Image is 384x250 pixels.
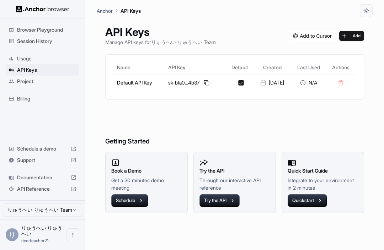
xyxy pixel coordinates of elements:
[288,167,358,175] h2: Quick Start Guide
[6,93,79,104] div: Billing
[6,154,79,166] div: Support
[257,79,288,86] div: [DATE]
[288,176,358,191] p: Integrate to your environment in 2 minutes
[17,78,76,85] span: Project
[66,228,79,241] button: Open menu
[17,38,76,45] span: Session History
[17,26,76,33] span: Browser Playground
[105,26,216,38] h1: API Keys
[21,238,52,243] span: riverteacher212@gmail.com
[105,108,364,147] h6: Getting Started
[97,7,113,15] p: Anchor
[6,76,79,87] div: Project
[6,24,79,36] div: Browser Playground
[254,60,291,75] th: Created
[168,78,223,87] div: sk-bfa0...4b37
[6,172,79,183] div: Documentation
[199,176,270,191] p: Through our interactive API reference
[294,79,324,86] div: N/A
[339,31,364,41] button: Add
[16,6,69,12] img: Anchor Logo
[114,60,165,75] th: Name
[111,167,182,175] h2: Book a Demo
[226,60,254,75] th: Default
[105,38,216,46] p: Manage API keys for りゅうへい りゅうへい Team
[17,66,76,74] span: API Keys
[17,95,76,102] span: Billing
[6,64,79,76] div: API Keys
[114,75,165,91] td: Default API Key
[288,194,327,207] button: Quickstart
[17,145,68,152] span: Schedule a demo
[97,7,141,15] nav: breadcrumb
[17,157,68,164] span: Support
[6,143,79,154] div: Schedule a demo
[21,225,62,237] span: りゅうへい りゅうへい
[17,174,68,181] span: Documentation
[199,194,240,207] button: Try the API
[6,36,79,47] div: Session History
[6,228,18,241] div: り
[291,60,326,75] th: Last Used
[121,7,141,15] p: API Keys
[111,194,148,207] button: Schedule
[6,183,79,195] div: API Reference
[326,60,355,75] th: Actions
[290,31,335,41] img: Add anchorbrowser MCP server to Cursor
[6,53,79,64] div: Usage
[202,78,211,87] button: Copy API key
[199,167,270,175] h2: Try the API
[165,60,226,75] th: API Key
[111,176,182,191] p: Get a 30 minutes demo meeting
[17,55,76,62] span: Usage
[17,185,68,192] span: API Reference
